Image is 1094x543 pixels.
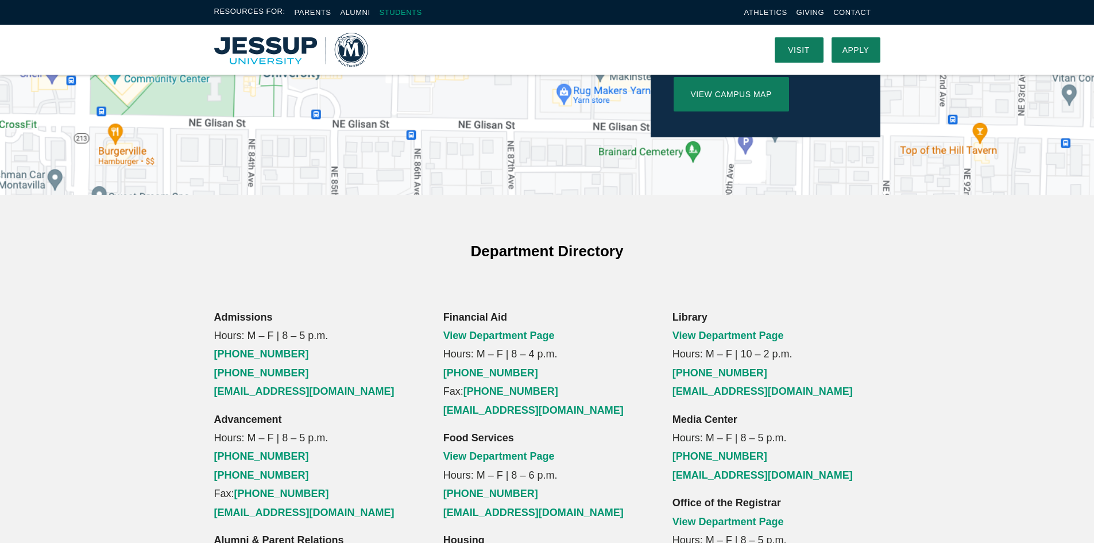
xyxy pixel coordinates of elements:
[443,432,514,444] strong: Food Services
[328,241,766,261] h4: Department Directory
[295,8,331,17] a: Parents
[443,311,507,323] strong: Financial Aid
[214,308,422,401] p: Hours: M – F | 8 – 5 p.m.
[443,507,624,518] a: [EMAIL_ADDRESS][DOMAIN_NAME]
[214,450,309,462] a: [PHONE_NUMBER]
[214,33,368,67] a: Home
[443,429,651,522] p: Hours: M – F | 8 – 6 p.m.
[775,37,824,63] a: Visit
[443,450,555,462] a: View Department Page
[744,8,787,17] a: Athletics
[672,410,880,485] p: Hours: M – F | 8 – 5 p.m.
[832,37,880,63] a: Apply
[214,311,273,323] strong: Admissions
[672,516,784,527] a: View Department Page
[672,469,853,481] a: [EMAIL_ADDRESS][DOMAIN_NAME]
[674,77,789,111] a: View Campus Map
[463,386,558,397] a: [PHONE_NUMBER]
[234,488,329,499] a: [PHONE_NUMBER]
[833,8,871,17] a: Contact
[340,8,370,17] a: Alumni
[443,308,651,419] p: Hours: M – F | 8 – 4 p.m. Fax:
[672,497,781,509] strong: Office of the Registrar
[214,6,285,19] span: Resources For:
[672,311,708,323] strong: Library
[214,348,309,360] a: [PHONE_NUMBER]
[672,308,880,401] p: Hours: M – F | 10 – 2 p.m.
[443,330,555,341] a: View Department Page
[443,405,624,416] a: [EMAIL_ADDRESS][DOMAIN_NAME]
[214,33,368,67] img: Multnomah University Logo
[443,488,538,499] a: [PHONE_NUMBER]
[672,367,767,379] a: [PHONE_NUMBER]
[672,450,767,462] a: [PHONE_NUMBER]
[797,8,825,17] a: Giving
[214,469,309,481] a: [PHONE_NUMBER]
[214,410,422,522] p: Hours: M – F | 8 – 5 p.m. Fax:
[672,386,853,397] a: [EMAIL_ADDRESS][DOMAIN_NAME]
[443,367,538,379] a: [PHONE_NUMBER]
[214,507,395,518] a: [EMAIL_ADDRESS][DOMAIN_NAME]
[214,414,282,425] strong: Advancement
[214,367,309,379] a: [PHONE_NUMBER]
[672,330,784,341] a: View Department Page
[380,8,422,17] a: Students
[672,414,737,425] strong: Media Center
[214,386,395,397] a: [EMAIL_ADDRESS][DOMAIN_NAME]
